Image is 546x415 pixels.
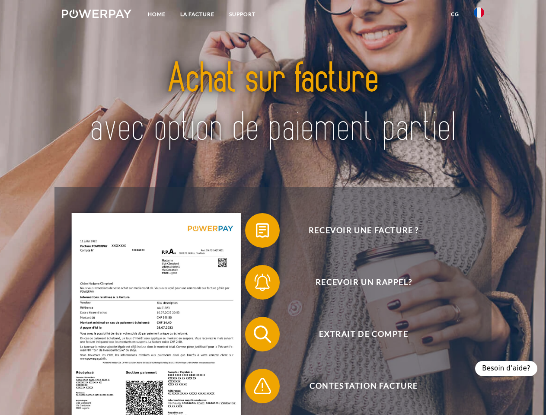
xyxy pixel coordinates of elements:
a: Home [140,6,173,22]
a: LA FACTURE [173,6,222,22]
button: Recevoir une facture ? [245,213,470,248]
img: logo-powerpay-white.svg [62,10,131,18]
img: qb_bill.svg [252,220,273,241]
span: Recevoir une facture ? [258,213,469,248]
a: CG [444,6,466,22]
img: title-powerpay_fr.svg [83,41,463,166]
span: Recevoir un rappel? [258,265,469,300]
img: qb_warning.svg [252,375,273,397]
button: Contestation Facture [245,369,470,403]
button: Extrait de compte [245,317,470,351]
img: qb_bell.svg [252,271,273,293]
span: Extrait de compte [258,317,469,351]
span: Contestation Facture [258,369,469,403]
div: Besoin d’aide? [475,361,537,376]
img: fr [474,7,484,18]
img: qb_search.svg [252,323,273,345]
a: Support [222,6,263,22]
button: Recevoir un rappel? [245,265,470,300]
